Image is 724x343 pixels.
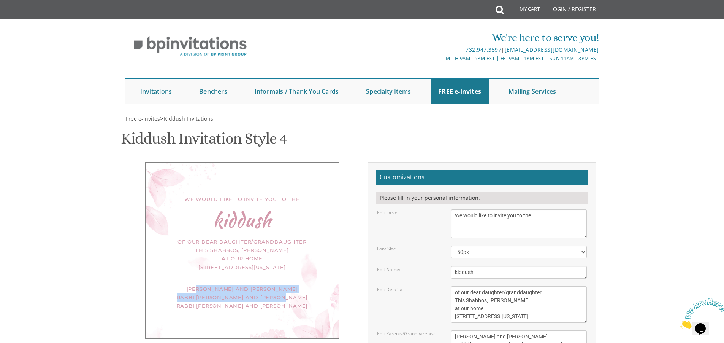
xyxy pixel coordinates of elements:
h1: Kiddush Invitation Style 4 [121,130,287,153]
div: [PERSON_NAME] and [PERSON_NAME] Rabbi [PERSON_NAME] and [PERSON_NAME] Rabbi [PERSON_NAME] and [PE... [161,285,323,310]
div: Please fill in your personal information. [376,192,588,204]
label: Font Size [377,246,396,252]
label: Edit Intro: [377,209,397,216]
a: Informals / Thank You Cards [247,79,346,104]
span: Kiddush Invitations [164,115,213,122]
a: [EMAIL_ADDRESS][DOMAIN_NAME] [505,46,599,53]
img: Chat attention grabber [3,3,50,33]
textarea: This Shabbos, Parshas Vayigash at our home [STREET_ADDRESS][US_STATE] [451,286,587,323]
label: Edit Parents/Grandparents: [377,330,435,337]
div: kiddush [161,216,323,224]
a: FREE e-Invites [431,79,489,104]
a: Invitations [133,79,179,104]
a: Kiddush Invitations [163,115,213,122]
a: Benchers [192,79,235,104]
label: Edit Details: [377,286,402,293]
textarea: Nechama [451,266,587,279]
a: Specialty Items [358,79,418,104]
div: | [284,45,599,54]
a: Mailing Services [501,79,564,104]
div: We would like to invite you to the [161,195,323,203]
span: > [160,115,213,122]
a: My Cart [503,1,545,20]
iframe: chat widget [677,295,724,332]
label: Edit Name: [377,266,400,273]
a: 732.947.3597 [466,46,501,53]
span: Free e-Invites [126,115,160,122]
a: Free e-Invites [125,115,160,122]
h2: Customizations [376,170,588,185]
div: M-Th 9am - 5pm EST | Fri 9am - 1pm EST | Sun 11am - 3pm EST [284,54,599,62]
textarea: We would like to invite you to the kiddush of our dear daughter/granddaughter [451,209,587,238]
div: We're here to serve you! [284,30,599,45]
img: BP Invitation Loft [125,30,255,62]
div: of our dear daughter/granddaughter This Shabbos, [PERSON_NAME] at our home [STREET_ADDRESS][US_ST... [161,238,323,271]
